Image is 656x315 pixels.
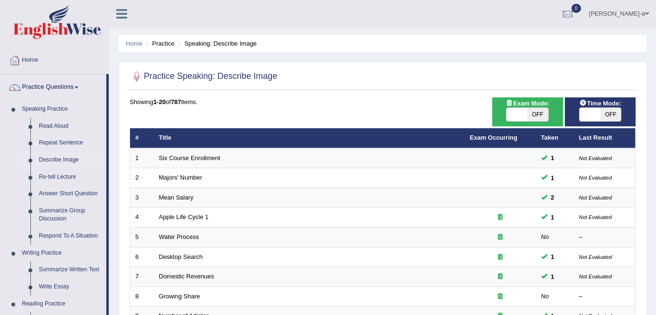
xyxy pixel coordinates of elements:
[0,74,106,98] a: Practice Questions
[470,253,531,262] div: Exam occurring question
[159,293,200,300] a: Growing Share
[130,69,277,84] h2: Practice Speaking: Describe Image
[574,128,636,148] th: Last Result
[541,233,549,240] em: No
[18,101,106,118] a: Speaking Practice
[159,154,220,162] a: Six Course Enrollment
[153,98,166,105] b: 1-20
[35,118,106,135] a: Read Aloud
[126,40,142,47] a: Home
[579,195,612,200] small: Not Evaluated
[547,192,558,202] span: You can still take this question
[176,39,257,48] li: Speaking: Describe Image
[130,97,636,106] div: Showing of items.
[536,128,574,148] th: Taken
[579,214,612,220] small: Not Evaluated
[470,272,531,281] div: Exam occurring question
[547,212,558,222] span: You can still take this question
[35,202,106,228] a: Summarize Group Discussion
[470,134,517,141] a: Exam Occurring
[18,245,106,262] a: Writing Practice
[159,233,199,240] a: Water Process
[154,128,465,148] th: Title
[144,39,174,48] li: Practice
[35,134,106,152] a: Repeat Sentence
[35,228,106,245] a: Respond To A Situation
[547,272,558,282] span: You can still take this question
[35,185,106,202] a: Answer Short Question
[130,267,154,287] td: 7
[470,233,531,242] div: Exam occurring question
[600,108,621,121] span: OFF
[579,175,612,181] small: Not Evaluated
[159,213,209,220] a: Apple Life Cycle 1
[159,253,203,260] a: Desktop Search
[35,169,106,186] a: Re-tell Lecture
[579,254,612,260] small: Not Evaluated
[18,296,106,313] a: Reading Practice
[492,97,563,126] div: Show exams occurring in exams
[159,194,194,201] a: Mean Salary
[547,153,558,163] span: You can still take this question
[579,292,630,301] div: –
[541,293,549,300] em: No
[130,208,154,228] td: 4
[130,286,154,306] td: 8
[130,188,154,208] td: 3
[35,278,106,296] a: Write Essay
[130,148,154,168] td: 1
[0,47,109,71] a: Home
[470,213,531,222] div: Exam occurring question
[579,155,612,161] small: Not Evaluated
[579,274,612,279] small: Not Evaluated
[171,98,181,105] b: 787
[130,168,154,188] td: 2
[572,4,581,13] span: 0
[575,98,625,108] span: Time Mode:
[130,228,154,248] td: 5
[527,108,548,121] span: OFF
[159,174,202,181] a: Majors' Number
[130,247,154,267] td: 6
[547,252,558,262] span: You can still take this question
[35,261,106,278] a: Summarize Written Text
[579,233,630,242] div: –
[547,173,558,183] span: You can still take this question
[35,152,106,169] a: Describe Image
[502,98,553,108] span: Exam Mode:
[130,128,154,148] th: #
[159,273,214,280] a: Domestic Revenues
[470,292,531,301] div: Exam occurring question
